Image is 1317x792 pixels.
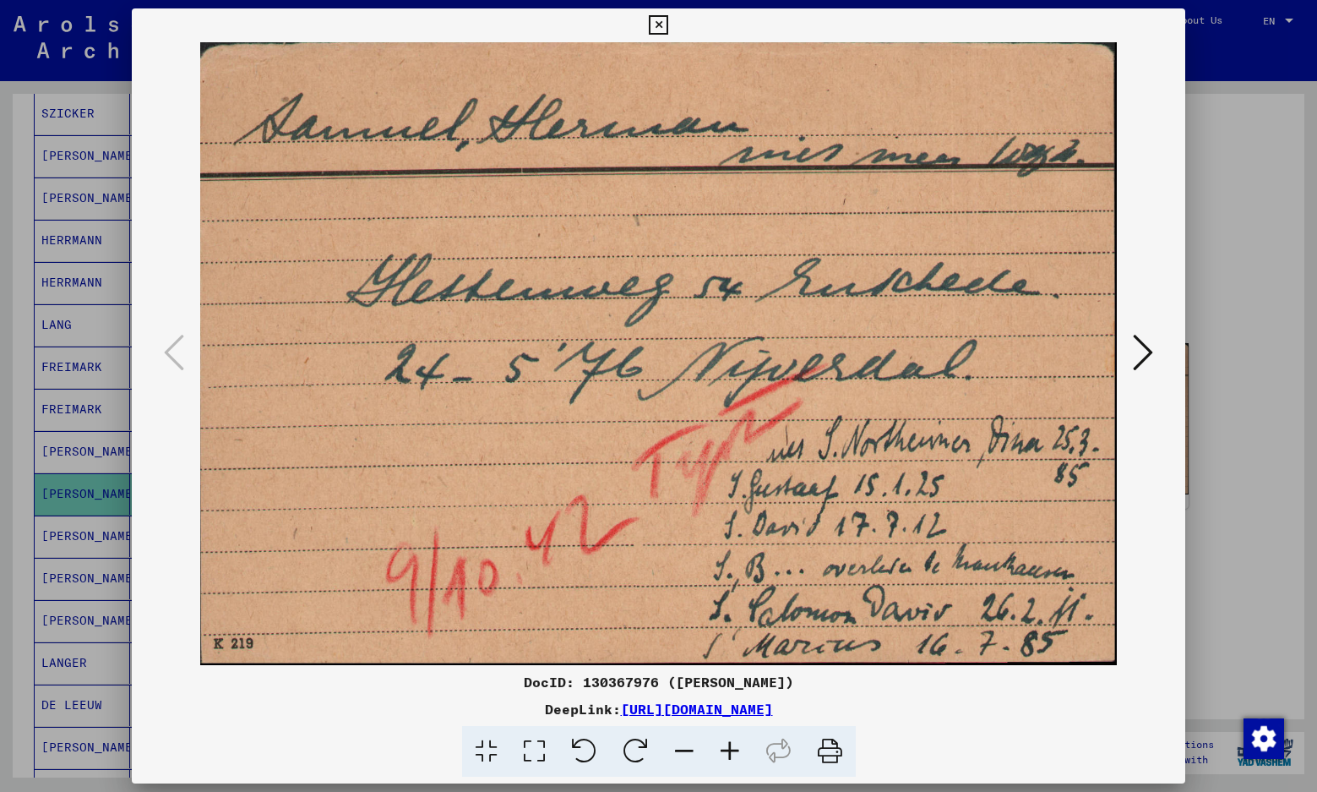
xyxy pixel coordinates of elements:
[1243,718,1283,758] div: Change consent
[189,42,1128,665] img: 001.jpg
[132,699,1185,719] div: DeepLink:
[1244,718,1284,759] img: Change consent
[621,701,773,718] a: [URL][DOMAIN_NAME]
[132,672,1185,692] div: DocID: 130367976 ([PERSON_NAME])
